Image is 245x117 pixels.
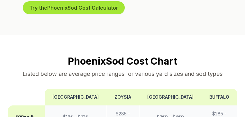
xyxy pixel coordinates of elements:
th: Zoysia [106,89,140,105]
h2: Phoenix Sod Cost Chart [8,55,237,67]
button: Try thePhoenixSod Cost Calculator [23,1,125,14]
p: Listed below are average price ranges for various yard sizes and sod types [8,69,237,78]
th: [GEOGRAPHIC_DATA] [45,89,106,105]
th: Buffalo [201,89,237,105]
th: [GEOGRAPHIC_DATA] [140,89,201,105]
